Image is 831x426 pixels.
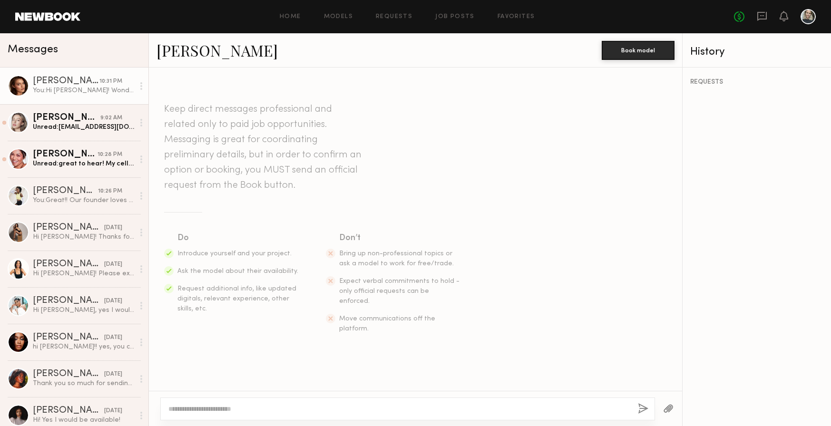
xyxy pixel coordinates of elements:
div: [PERSON_NAME] [33,260,104,269]
div: Do [177,232,299,245]
div: [DATE] [104,333,122,342]
div: Hi! Yes I would be available! [33,416,134,425]
div: [DATE] [104,407,122,416]
a: Favorites [498,14,535,20]
div: You: Great!! Our founder loves your look and would love to have you! What's your number/email so ... [33,196,134,205]
div: [PERSON_NAME] [33,333,104,342]
div: [PERSON_NAME] [33,223,104,232]
span: Introduce yourself and your project. [177,251,292,257]
a: Requests [376,14,412,20]
span: Messages [8,44,58,55]
button: Book model [602,41,675,60]
div: [PERSON_NAME] [33,406,104,416]
div: Unread: [EMAIL_ADDRESS][DOMAIN_NAME] [PHONE_NUMBER] [33,123,134,132]
div: Hi [PERSON_NAME], yes I would be available. Thank you! [33,306,134,315]
div: [PERSON_NAME] [33,113,100,123]
div: 10:31 PM [99,77,122,86]
div: [PERSON_NAME] [33,150,98,159]
div: History [690,47,823,58]
a: Job Posts [435,14,475,20]
a: [PERSON_NAME] [156,40,278,60]
span: Bring up non-professional topics or ask a model to work for free/trade. [339,251,454,267]
div: REQUESTS [690,79,823,86]
div: 10:28 PM [98,150,122,159]
div: 10:26 PM [98,187,122,196]
a: Models [324,14,353,20]
div: Hi [PERSON_NAME]! Please excuse my delay. Thank you for reaching out! Yes, I’m currently availabl... [33,269,134,278]
div: You: Hi [PERSON_NAME]! Wondering if you're available [DATE] in [GEOGRAPHIC_DATA], ca for a photos... [33,86,134,95]
div: [DATE] [104,223,122,232]
div: [DATE] [104,370,122,379]
div: Don’t [339,232,461,245]
div: 9:02 AM [100,114,122,123]
div: hi [PERSON_NAME]!! yes, you can put my name in [33,342,134,351]
header: Keep direct messages professional and related only to paid job opportunities. Messaging is great ... [164,102,364,193]
div: [DATE] [104,260,122,269]
span: Expect verbal commitments to hold - only official requests can be enforced. [339,278,459,304]
span: Move communications off the platform. [339,316,435,332]
div: Unread: great to hear! My cell is [PHONE_NUMBER] and email is [EMAIL_ADDRESS][DOMAIN_NAME] [33,159,134,168]
a: Book model [602,46,675,54]
span: Ask the model about their availability. [177,268,298,274]
div: Thank you so much for sending my name in! [33,379,134,388]
div: [PERSON_NAME] [33,296,104,306]
a: Home [280,14,301,20]
div: [DATE] [104,297,122,306]
div: [PERSON_NAME] [33,186,98,196]
div: Hi [PERSON_NAME]! Thanks for reaching out! :) I’m available as of now but waiting to hear back fr... [33,232,134,242]
div: [PERSON_NAME] [33,77,99,86]
div: [PERSON_NAME] [33,369,104,379]
span: Request additional info, like updated digitals, relevant experience, other skills, etc. [177,286,296,312]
